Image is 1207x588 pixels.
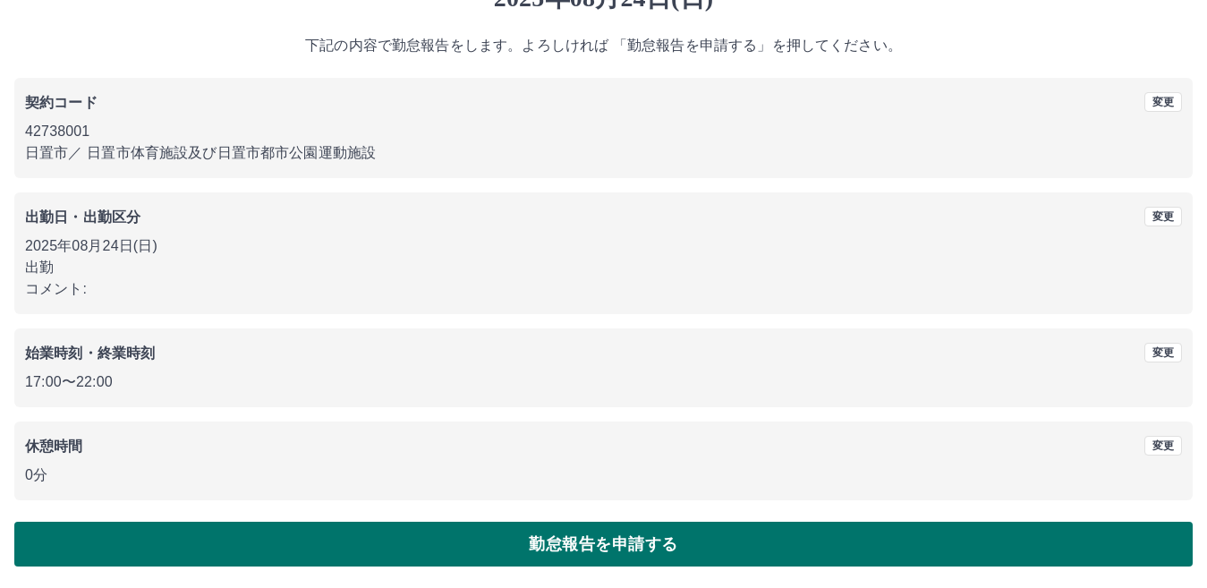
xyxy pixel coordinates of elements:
[25,121,1182,142] p: 42738001
[14,35,1193,56] p: 下記の内容で勤怠報告をします。よろしければ 「勤怠報告を申請する」を押してください。
[25,464,1182,486] p: 0分
[25,371,1182,393] p: 17:00 〜 22:00
[1144,92,1182,112] button: 変更
[25,209,140,225] b: 出勤日・出勤区分
[14,522,1193,567] button: 勤怠報告を申請する
[1144,436,1182,456] button: 変更
[25,142,1182,164] p: 日置市 ／ 日置市体育施設及び日置市都市公園運動施設
[25,95,98,110] b: 契約コード
[25,257,1182,278] p: 出勤
[25,235,1182,257] p: 2025年08月24日(日)
[25,439,83,454] b: 休憩時間
[1144,343,1182,362] button: 変更
[25,345,155,361] b: 始業時刻・終業時刻
[25,278,1182,300] p: コメント:
[1144,207,1182,226] button: 変更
